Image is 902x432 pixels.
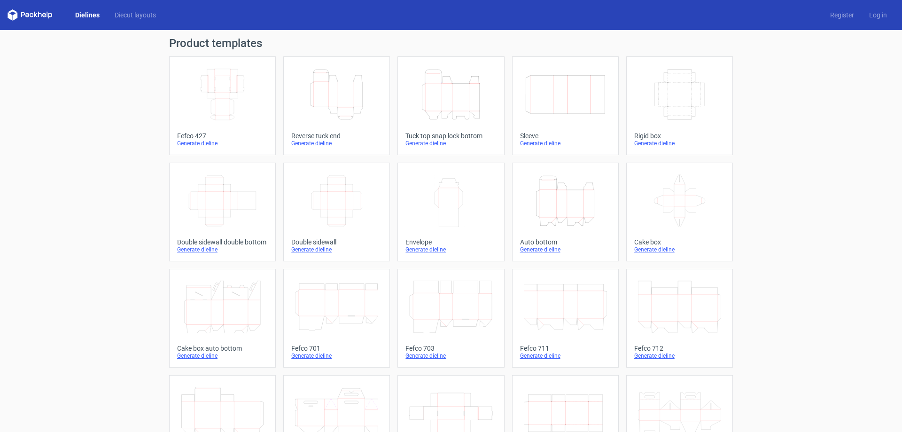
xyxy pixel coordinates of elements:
[397,163,504,261] a: EnvelopeGenerate dieline
[291,238,382,246] div: Double sidewall
[169,269,276,368] a: Cake box auto bottomGenerate dieline
[177,140,268,147] div: Generate dieline
[634,246,725,253] div: Generate dieline
[177,132,268,140] div: Fefco 427
[283,56,390,155] a: Reverse tuck endGenerate dieline
[169,56,276,155] a: Fefco 427Generate dieline
[177,352,268,360] div: Generate dieline
[283,269,390,368] a: Fefco 701Generate dieline
[169,163,276,261] a: Double sidewall double bottomGenerate dieline
[520,345,611,352] div: Fefco 711
[405,132,496,140] div: Tuck top snap lock bottom
[291,246,382,253] div: Generate dieline
[405,238,496,246] div: Envelope
[405,345,496,352] div: Fefco 703
[634,352,725,360] div: Generate dieline
[520,132,611,140] div: Sleeve
[177,345,268,352] div: Cake box auto bottom
[520,352,611,360] div: Generate dieline
[107,10,163,20] a: Diecut layouts
[283,163,390,261] a: Double sidewallGenerate dieline
[405,352,496,360] div: Generate dieline
[397,56,504,155] a: Tuck top snap lock bottomGenerate dieline
[291,352,382,360] div: Generate dieline
[512,269,619,368] a: Fefco 711Generate dieline
[405,246,496,253] div: Generate dieline
[177,238,268,246] div: Double sidewall double bottom
[512,163,619,261] a: Auto bottomGenerate dieline
[68,10,107,20] a: Dielines
[634,132,725,140] div: Rigid box
[626,56,733,155] a: Rigid boxGenerate dieline
[291,132,382,140] div: Reverse tuck end
[291,345,382,352] div: Fefco 701
[397,269,504,368] a: Fefco 703Generate dieline
[634,238,725,246] div: Cake box
[177,246,268,253] div: Generate dieline
[169,38,733,49] h1: Product templates
[862,10,894,20] a: Log in
[520,140,611,147] div: Generate dieline
[634,140,725,147] div: Generate dieline
[405,140,496,147] div: Generate dieline
[823,10,862,20] a: Register
[512,56,619,155] a: SleeveGenerate dieline
[626,269,733,368] a: Fefco 712Generate dieline
[291,140,382,147] div: Generate dieline
[520,246,611,253] div: Generate dieline
[626,163,733,261] a: Cake boxGenerate dieline
[634,345,725,352] div: Fefco 712
[520,238,611,246] div: Auto bottom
